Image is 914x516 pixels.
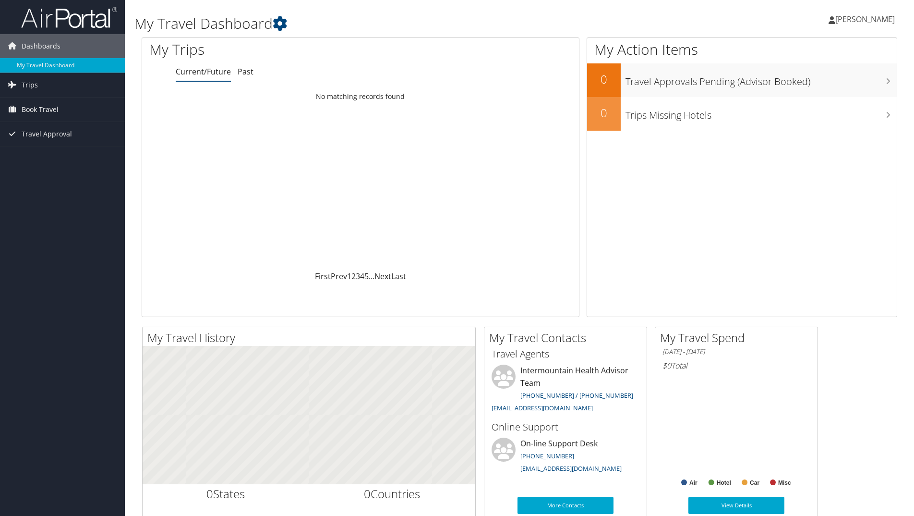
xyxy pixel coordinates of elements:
[487,365,644,416] li: Intermountain Health Advisor Team
[134,13,648,34] h1: My Travel Dashboard
[22,122,72,146] span: Travel Approval
[662,347,810,356] h6: [DATE] - [DATE]
[150,486,302,502] h2: States
[347,271,351,282] a: 1
[587,39,897,60] h1: My Action Items
[587,105,621,121] h2: 0
[829,5,904,34] a: [PERSON_NAME]
[688,497,784,514] a: View Details
[520,391,633,400] a: [PHONE_NUMBER] / [PHONE_NUMBER]
[835,14,895,25] span: [PERSON_NAME]
[662,360,671,371] span: $0
[331,271,347,282] a: Prev
[487,438,644,477] li: On-line Support Desk
[22,98,59,122] span: Book Travel
[206,486,213,502] span: 0
[369,271,374,282] span: …
[587,97,897,131] a: 0Trips Missing Hotels
[238,66,253,77] a: Past
[176,66,231,77] a: Current/Future
[778,479,791,486] text: Misc
[142,88,579,105] td: No matching records found
[147,330,475,346] h2: My Travel History
[587,71,621,87] h2: 0
[356,271,360,282] a: 3
[517,497,613,514] a: More Contacts
[717,479,731,486] text: Hotel
[351,271,356,282] a: 2
[391,271,406,282] a: Last
[587,63,897,97] a: 0Travel Approvals Pending (Advisor Booked)
[489,330,647,346] h2: My Travel Contacts
[625,104,897,122] h3: Trips Missing Hotels
[625,70,897,88] h3: Travel Approvals Pending (Advisor Booked)
[660,330,818,346] h2: My Travel Spend
[662,360,810,371] h6: Total
[315,271,331,282] a: First
[492,420,639,434] h3: Online Support
[22,34,60,58] span: Dashboards
[520,464,622,473] a: [EMAIL_ADDRESS][DOMAIN_NAME]
[492,404,593,412] a: [EMAIL_ADDRESS][DOMAIN_NAME]
[750,479,759,486] text: Car
[316,486,469,502] h2: Countries
[364,486,371,502] span: 0
[492,347,639,361] h3: Travel Agents
[22,73,38,97] span: Trips
[21,6,117,29] img: airportal-logo.png
[689,479,698,486] text: Air
[360,271,364,282] a: 4
[374,271,391,282] a: Next
[149,39,390,60] h1: My Trips
[364,271,369,282] a: 5
[520,452,574,460] a: [PHONE_NUMBER]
